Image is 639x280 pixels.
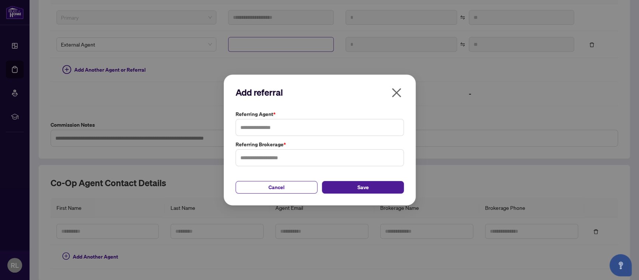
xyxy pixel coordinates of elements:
[268,181,285,193] span: Cancel
[236,181,317,194] button: Cancel
[236,140,404,148] label: Referring Brokerage
[236,110,404,118] label: Referring Agent
[236,86,404,98] h2: Add referral
[609,254,632,276] button: Open asap
[357,181,368,193] span: Save
[391,87,402,99] span: close
[322,181,404,194] button: Save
